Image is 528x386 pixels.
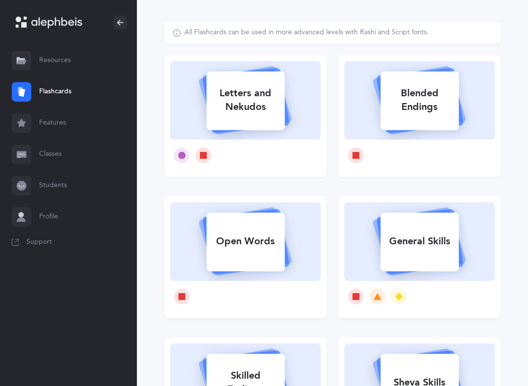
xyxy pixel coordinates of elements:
[26,237,52,247] span: Support
[380,229,459,254] div: General Skills
[380,81,459,120] div: Blended Endings
[206,81,285,120] div: Letters and Nekudos
[184,28,429,38] div: All Flashcards can be used in more advanced levels with Rashi and Script fonts.
[206,229,285,254] div: Open Words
